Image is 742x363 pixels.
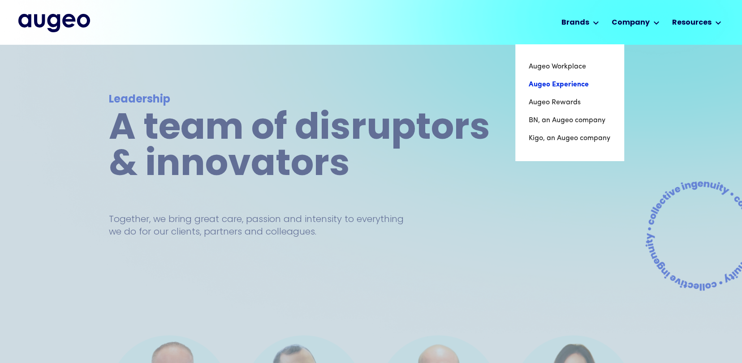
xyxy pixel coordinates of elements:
a: Augeo Rewards [529,94,610,111]
a: home [18,14,90,32]
a: Augeo Experience [529,76,610,94]
nav: Brands [515,44,624,161]
div: Resources [672,17,712,28]
img: Augeo's full logo in midnight blue. [18,14,90,32]
div: Brands [561,17,589,28]
a: Augeo Workplace [529,58,610,76]
a: BN, an Augeo company [529,111,610,129]
a: Kigo, an Augeo company [529,129,610,147]
div: Company [612,17,650,28]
